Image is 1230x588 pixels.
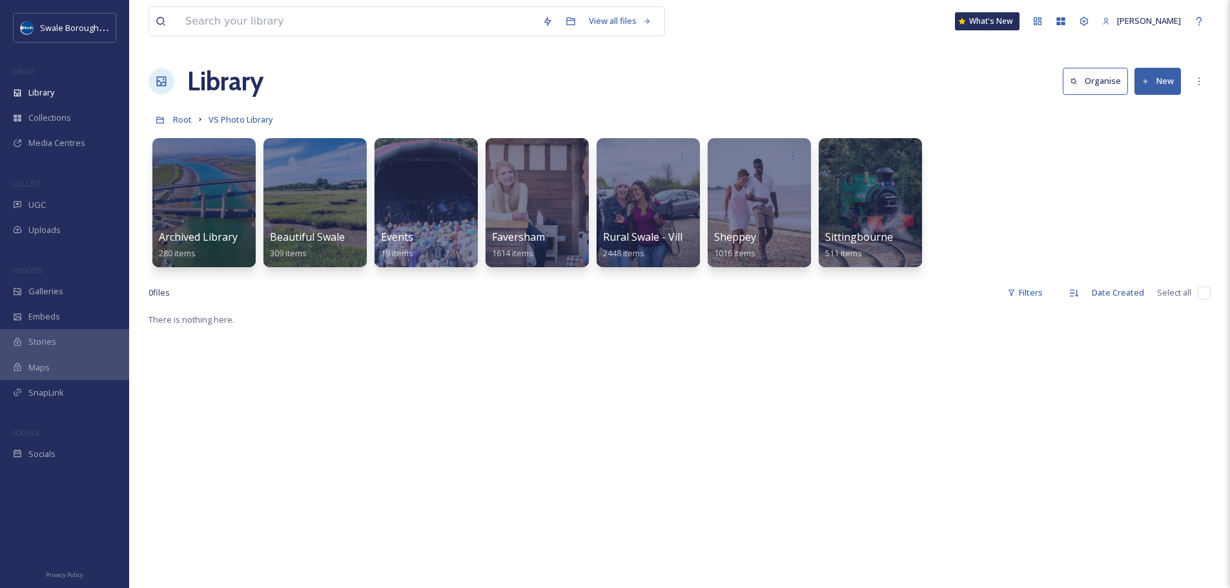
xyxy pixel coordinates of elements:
button: New [1134,68,1181,94]
a: VS Photo Library [209,112,273,127]
span: 0 file s [149,287,170,299]
span: 2448 items [603,247,644,259]
span: Swale Borough Council [40,21,129,34]
a: [PERSON_NAME] [1096,8,1187,34]
div: Filters [1001,280,1049,305]
a: Faversham1614 items [492,231,545,259]
span: Sheppey [714,230,756,244]
span: COLLECT [13,179,41,188]
span: 1614 items [492,247,533,259]
span: 511 items [825,247,862,259]
span: Root [173,114,192,125]
span: 19 items [381,247,413,259]
div: Date Created [1085,280,1151,305]
span: Privacy Policy [46,571,83,579]
span: 280 items [159,247,196,259]
span: Stories [28,336,56,348]
span: VS Photo Library [209,114,273,125]
span: Events [381,230,413,244]
span: UGC [28,199,46,211]
a: Privacy Policy [46,566,83,582]
span: Galleries [28,285,63,298]
span: Faversham [492,230,545,244]
span: Embeds [28,310,60,323]
a: Archived Library280 items [159,231,238,259]
span: Rural Swale - Villages & Locations [603,230,765,244]
span: Collections [28,112,71,124]
span: Media Centres [28,137,85,149]
span: Archived Library [159,230,238,244]
span: [PERSON_NAME] [1117,15,1181,26]
a: View all files [582,8,658,34]
a: Library [187,62,263,101]
a: Beautiful Swale309 items [270,231,345,259]
input: Search your library [179,7,536,35]
span: There is nothing here. [149,314,234,325]
span: SOCIALS [13,428,39,438]
span: WIDGETS [13,265,43,275]
span: Socials [28,448,56,460]
span: Select all [1157,287,1191,299]
a: Root [173,112,192,127]
a: Sittingbourne511 items [825,231,893,259]
a: Rural Swale - Villages & Locations2448 items [603,231,765,259]
span: MEDIA [13,66,36,76]
a: Sheppey1016 items [714,231,756,259]
span: Maps [28,361,50,374]
span: Library [28,86,54,99]
span: Uploads [28,224,61,236]
span: 1016 items [714,247,755,259]
a: Events19 items [381,231,413,259]
span: Beautiful Swale [270,230,345,244]
span: Sittingbourne [825,230,893,244]
img: Swale-Borough-Council-default-social-image.png [21,21,34,34]
a: What's New [955,12,1020,30]
span: 309 items [270,247,307,259]
span: SnapLink [28,387,64,399]
button: Organise [1063,68,1128,94]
